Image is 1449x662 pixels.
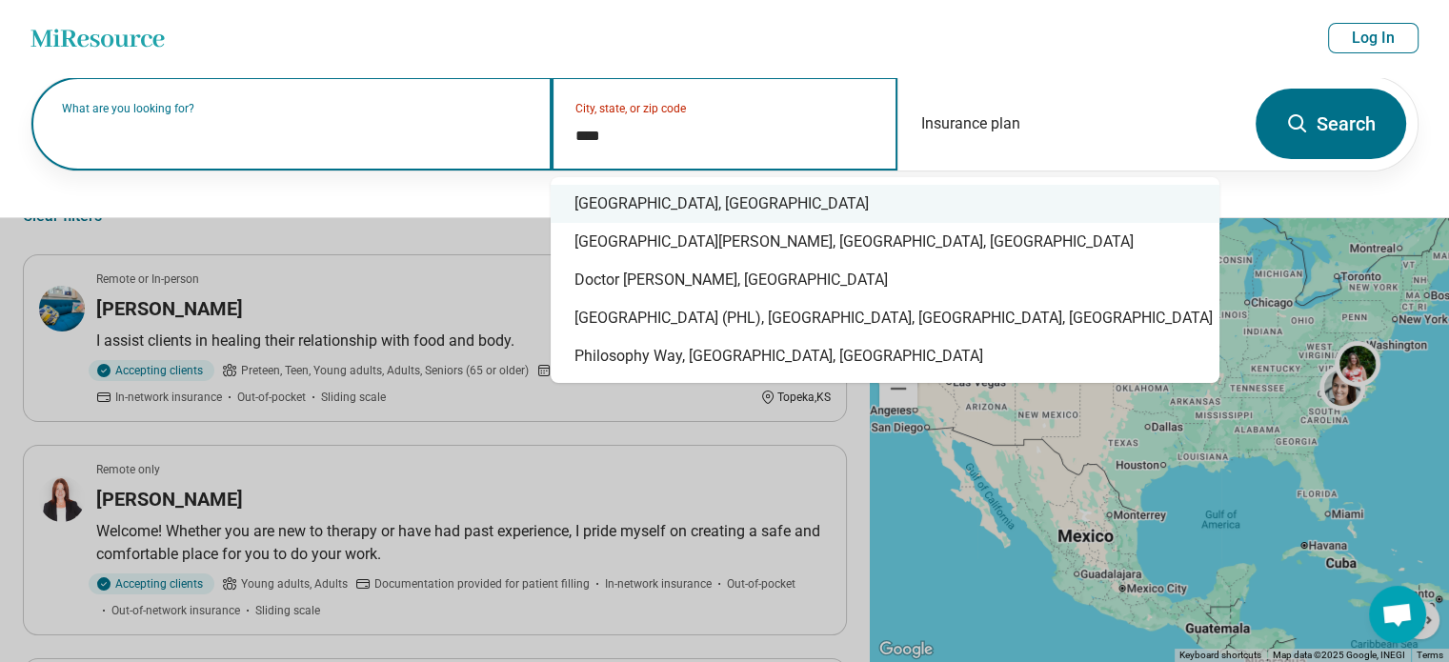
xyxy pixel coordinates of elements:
[551,223,1219,261] div: [GEOGRAPHIC_DATA][PERSON_NAME], [GEOGRAPHIC_DATA], [GEOGRAPHIC_DATA]
[551,337,1219,375] div: Philosophy Way, [GEOGRAPHIC_DATA], [GEOGRAPHIC_DATA]
[1256,89,1406,159] button: Search
[62,103,529,114] label: What are you looking for?
[551,185,1219,223] div: [GEOGRAPHIC_DATA], [GEOGRAPHIC_DATA]
[1328,23,1419,53] button: Log In
[1369,586,1426,643] div: Open chat
[551,261,1219,299] div: Doctor [PERSON_NAME], [GEOGRAPHIC_DATA]
[551,299,1219,337] div: [GEOGRAPHIC_DATA] (PHL), [GEOGRAPHIC_DATA], [GEOGRAPHIC_DATA], [GEOGRAPHIC_DATA]
[551,177,1219,383] div: Suggestions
